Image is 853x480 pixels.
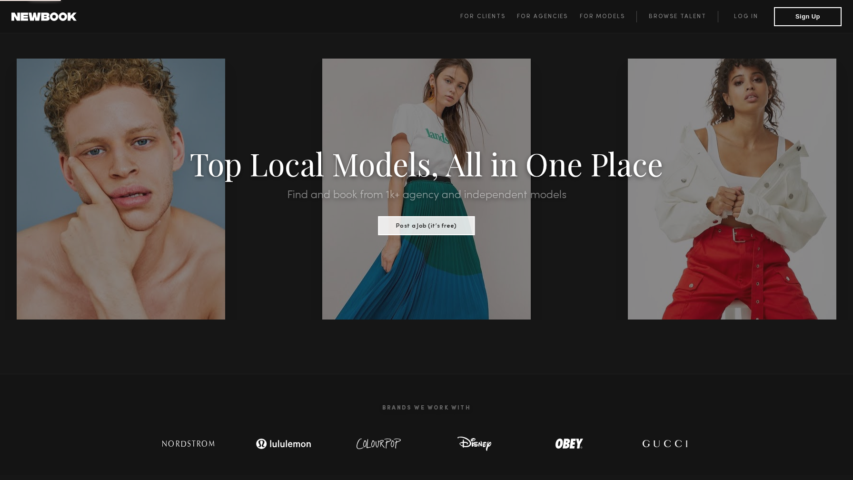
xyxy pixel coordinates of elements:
span: For Agencies [517,14,568,20]
img: logo-disney.svg [443,434,505,453]
span: For Models [580,14,625,20]
img: logo-obey.svg [538,434,600,453]
a: For Clients [460,11,517,22]
img: logo-nordstrom.svg [155,434,222,453]
a: Browse Talent [636,11,718,22]
button: Post a Job (it’s free) [378,216,475,235]
a: For Models [580,11,637,22]
span: For Clients [460,14,506,20]
h1: Top Local Models, All in One Place [64,149,789,178]
button: Sign Up [774,7,842,26]
a: Post a Job (it’s free) [378,220,475,230]
img: logo-gucci.svg [634,434,695,453]
img: logo-colour-pop.svg [348,434,410,453]
a: For Agencies [517,11,579,22]
h2: Brands We Work With [141,393,712,423]
a: Log in [718,11,774,22]
h2: Find and book from 1k+ agency and independent models [64,190,789,201]
img: logo-lulu.svg [250,434,317,453]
